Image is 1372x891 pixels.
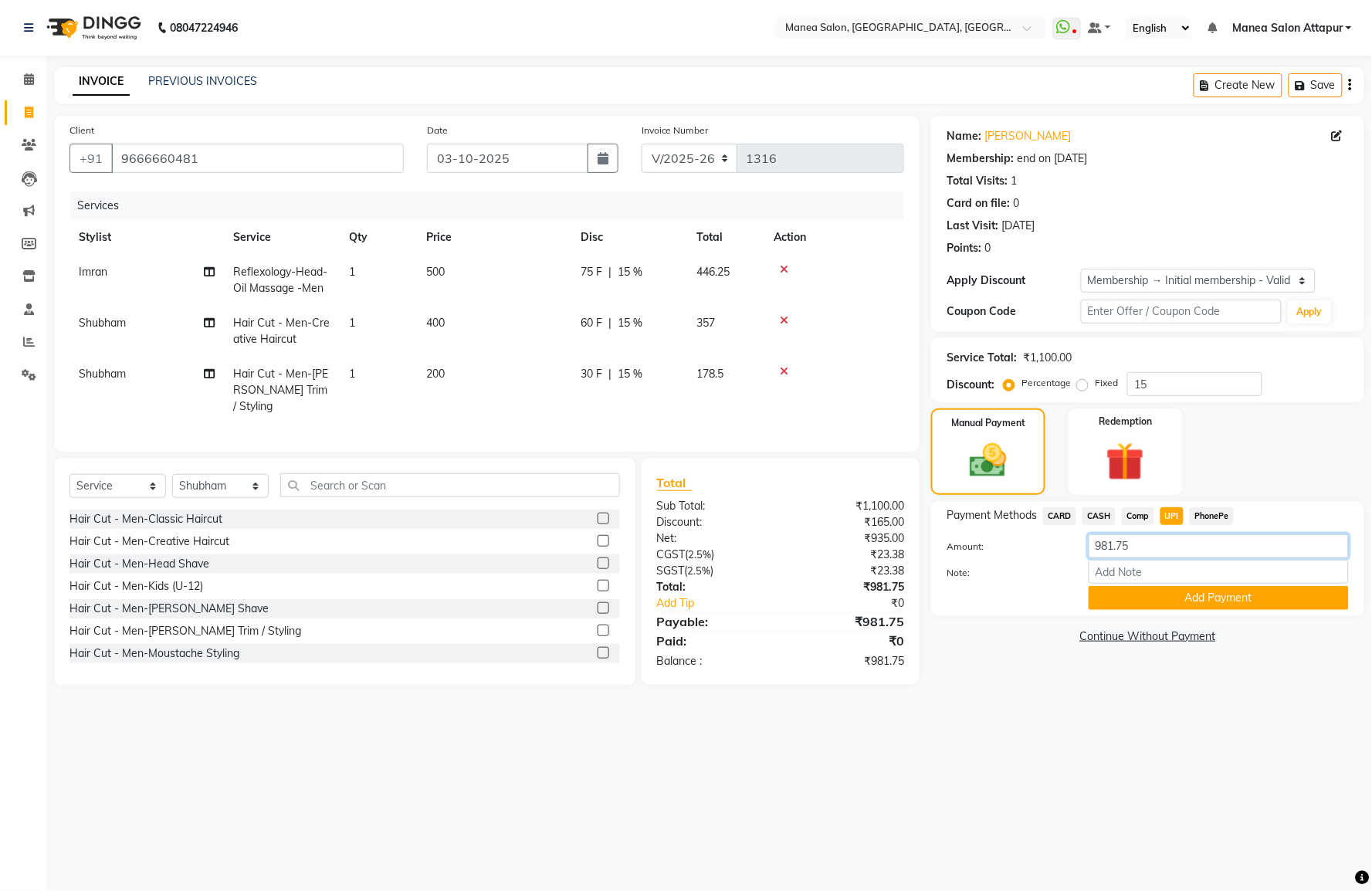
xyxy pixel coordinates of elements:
div: 0 [984,240,991,256]
div: ₹981.75 [781,579,916,595]
span: 1 [349,367,355,381]
div: Hair Cut - Men-Kids (U-12) [69,578,203,595]
div: Coupon Code [947,303,1081,320]
div: ₹935.00 [781,530,916,547]
a: Add Tip [645,595,804,612]
input: Amount [1089,534,1349,558]
span: Hair Cut - Men-[PERSON_NAME] Trim / Styling [233,367,328,413]
label: Note: [935,566,1077,580]
div: Payable: [645,612,781,631]
th: Service [224,220,340,255]
span: 60 F [581,315,602,331]
span: PhonePe [1190,507,1234,525]
div: Service Total: [947,350,1017,366]
div: Hair Cut - Men-Creative Haircut [69,534,229,550]
span: Payment Methods [947,507,1037,523]
div: ₹23.38 [781,547,916,563]
button: Save [1289,73,1343,97]
th: Action [764,220,904,255]
a: PREVIOUS INVOICES [148,74,257,88]
div: ₹981.75 [781,612,916,631]
span: Comp [1122,507,1154,525]
div: ₹981.75 [781,653,916,669]
div: Services [71,191,916,220]
label: Client [69,124,94,137]
div: Apply Discount [947,273,1081,289]
span: 15 % [618,264,642,280]
span: 178.5 [696,367,723,381]
span: 15 % [618,315,642,331]
span: SGST [657,564,685,578]
div: Hair Cut - Men-Classic Haircut [69,511,222,527]
span: 1 [349,316,355,330]
label: Invoice Number [642,124,709,137]
span: 1 [349,265,355,279]
div: ( ) [645,547,781,563]
div: Hair Cut - Men-[PERSON_NAME] Shave [69,601,269,617]
input: Search by Name/Mobile/Email/Code [111,144,404,173]
span: Manea Salon Attapur [1232,20,1343,36]
span: CGST [657,547,686,561]
div: Points: [947,240,981,256]
span: CARD [1043,507,1076,525]
div: ₹165.00 [781,514,916,530]
span: | [608,264,611,280]
div: Net: [645,530,781,547]
input: Enter Offer / Coupon Code [1081,300,1282,324]
div: Sub Total: [645,498,781,514]
div: Total Visits: [947,173,1008,189]
button: Apply [1288,300,1332,324]
div: Total: [645,579,781,595]
button: Create New [1194,73,1282,97]
span: 400 [426,316,445,330]
div: 0 [1013,195,1019,212]
label: Amount: [935,540,1077,554]
span: 200 [426,367,445,381]
span: UPI [1160,507,1184,525]
span: 2.5% [688,564,711,577]
span: 357 [696,316,715,330]
span: Imran [79,265,107,279]
th: Qty [340,220,417,255]
a: [PERSON_NAME] [984,128,1071,144]
img: _cash.svg [958,439,1018,482]
b: 08047224946 [170,6,238,49]
img: _gift.svg [1094,438,1157,486]
button: +91 [69,144,113,173]
div: Membership: [947,151,1014,167]
div: Hair Cut - Men-[PERSON_NAME] Trim / Styling [69,623,301,639]
label: Redemption [1099,415,1152,429]
span: 446.25 [696,265,730,279]
span: 75 F [581,264,602,280]
span: 30 F [581,366,602,382]
div: Discount: [645,514,781,530]
div: ₹0 [803,595,916,612]
input: Add Note [1089,560,1349,584]
a: INVOICE [73,68,130,96]
span: 500 [426,265,445,279]
div: [DATE] [1001,218,1035,234]
label: Fixed [1095,376,1118,390]
div: ( ) [645,563,781,579]
button: Add Payment [1089,586,1349,610]
th: Stylist [69,220,224,255]
div: Discount: [947,377,994,393]
div: Card on file: [947,195,1010,212]
input: Search or Scan [280,473,620,497]
div: Hair Cut - Men-Moustache Styling [69,645,239,662]
div: 1 [1011,173,1017,189]
div: ₹1,100.00 [1023,350,1072,366]
label: Manual Payment [951,416,1025,430]
div: Name: [947,128,981,144]
span: Shubham [79,316,126,330]
div: Last Visit: [947,218,998,234]
label: Date [427,124,448,137]
div: Paid: [645,632,781,650]
span: Total [657,475,693,491]
th: Total [687,220,764,255]
div: Hair Cut - Men-Head Shave [69,556,209,572]
div: ₹0 [781,632,916,650]
span: | [608,366,611,382]
div: end on [DATE] [1017,151,1087,167]
th: Price [417,220,571,255]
